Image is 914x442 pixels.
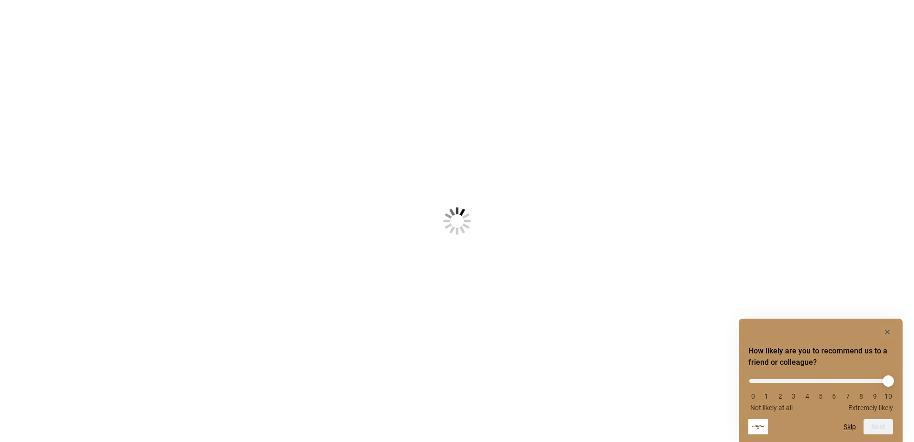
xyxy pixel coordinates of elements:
li: 9 [870,392,880,400]
button: Next question [864,419,893,434]
li: 8 [856,392,866,400]
li: 7 [843,392,853,400]
li: 3 [789,392,798,400]
div: How likely are you to recommend us to a friend or colleague? Select an option from 0 to 10, with ... [748,326,893,434]
span: Extremely likely [848,404,893,412]
img: Loading [396,160,518,282]
li: 2 [775,392,785,400]
li: 6 [829,392,839,400]
span: Not likely at all [750,404,793,412]
li: 10 [884,392,893,400]
li: 4 [803,392,812,400]
h2: How likely are you to recommend us to a friend or colleague? Select an option from 0 to 10, with ... [748,345,893,368]
div: How likely are you to recommend us to a friend or colleague? Select an option from 0 to 10, with ... [748,372,893,412]
button: Skip [844,423,856,431]
button: Hide survey [882,326,893,338]
li: 5 [816,392,825,400]
li: 0 [748,392,758,400]
li: 1 [762,392,771,400]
